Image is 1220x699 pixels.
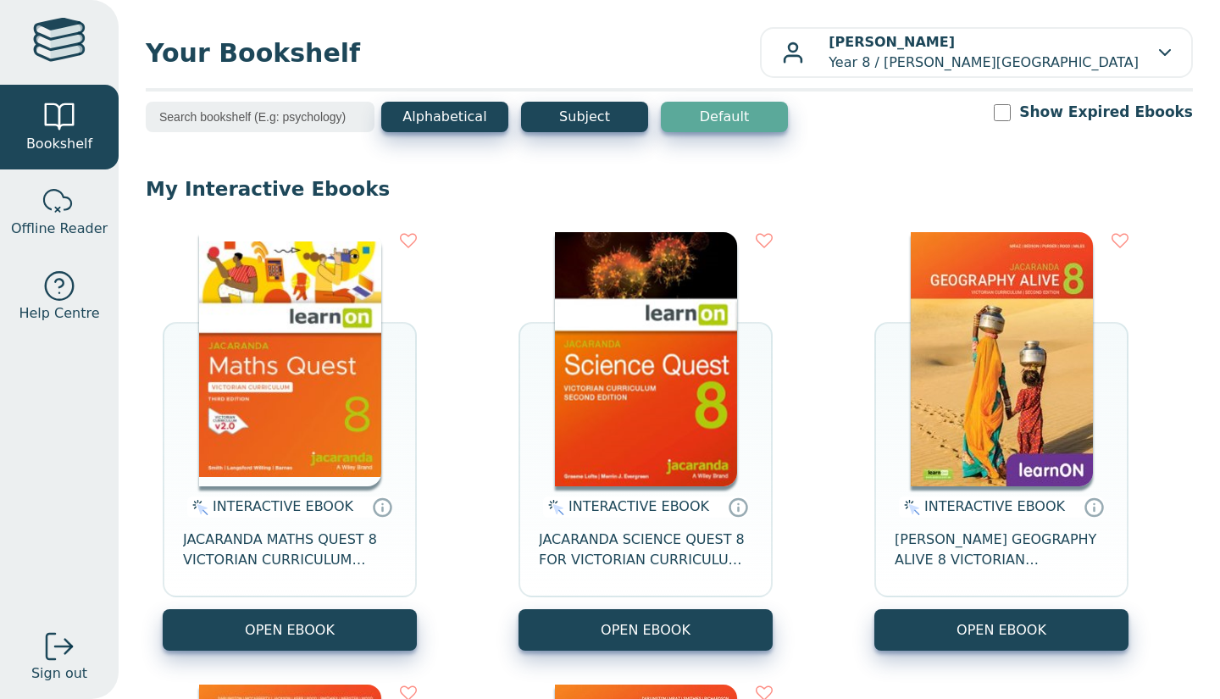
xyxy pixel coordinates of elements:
span: JACARANDA MATHS QUEST 8 VICTORIAN CURRICULUM LEARNON EBOOK 3E [183,530,396,570]
button: [PERSON_NAME]Year 8 / [PERSON_NAME][GEOGRAPHIC_DATA] [760,27,1193,78]
span: INTERACTIVE EBOOK [213,498,353,514]
p: My Interactive Ebooks [146,176,1193,202]
button: OPEN EBOOK [518,609,773,651]
span: INTERACTIVE EBOOK [924,498,1065,514]
a: Interactive eBooks are accessed online via the publisher’s portal. They contain interactive resou... [1084,497,1104,517]
button: Subject [521,102,648,132]
a: Interactive eBooks are accessed online via the publisher’s portal. They contain interactive resou... [372,497,392,517]
button: OPEN EBOOK [874,609,1128,651]
span: INTERACTIVE EBOOK [568,498,709,514]
b: [PERSON_NAME] [829,34,955,50]
a: Interactive eBooks are accessed online via the publisher’s portal. They contain interactive resou... [728,497,748,517]
p: Year 8 / [PERSON_NAME][GEOGRAPHIC_DATA] [829,32,1139,73]
img: c004558a-e884-43ec-b87a-da9408141e80.jpg [199,232,381,486]
button: OPEN EBOOK [163,609,417,651]
input: Search bookshelf (E.g: psychology) [146,102,374,132]
span: Bookshelf [26,134,92,154]
img: fffb2005-5288-ea11-a992-0272d098c78b.png [555,232,737,486]
img: interactive.svg [543,497,564,518]
img: 5407fe0c-7f91-e911-a97e-0272d098c78b.jpg [911,232,1093,486]
span: Your Bookshelf [146,34,760,72]
span: Offline Reader [11,219,108,239]
label: Show Expired Ebooks [1019,102,1193,123]
button: Alphabetical [381,102,508,132]
button: Default [661,102,788,132]
span: JACARANDA SCIENCE QUEST 8 FOR VICTORIAN CURRICULUM LEARNON 2E EBOOK [539,530,752,570]
span: Sign out [31,663,87,684]
img: interactive.svg [899,497,920,518]
img: interactive.svg [187,497,208,518]
span: [PERSON_NAME] GEOGRAPHY ALIVE 8 VICTORIAN CURRICULUM LEARNON EBOOK 2E [895,530,1108,570]
span: Help Centre [19,303,99,324]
